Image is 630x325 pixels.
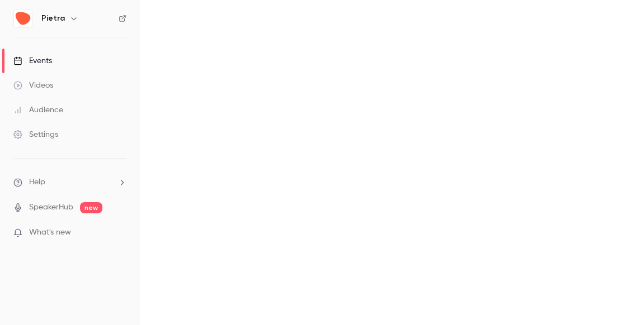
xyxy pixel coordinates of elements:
[13,176,126,188] li: help-dropdown-opener
[29,202,73,213] a: SpeakerHub
[29,227,71,238] span: What's new
[14,9,32,27] img: Pietra
[13,129,58,140] div: Settings
[80,202,102,213] span: new
[13,104,63,116] div: Audience
[41,13,65,24] h6: Pietra
[13,55,52,66] div: Events
[13,80,53,91] div: Videos
[29,176,45,188] span: Help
